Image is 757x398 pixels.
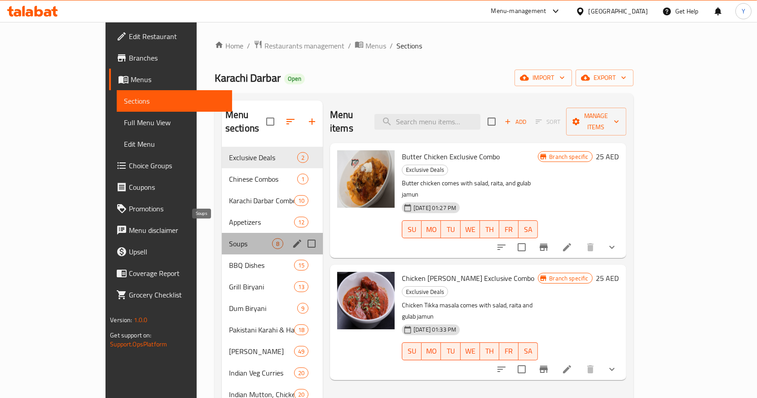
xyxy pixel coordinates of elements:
li: / [247,40,250,51]
div: items [294,195,308,206]
span: SA [522,345,534,358]
span: Select section [482,112,501,131]
span: BBQ Dishes [229,260,294,271]
span: Sections [396,40,422,51]
button: SU [402,342,422,360]
button: WE [461,342,480,360]
a: Edit menu item [562,364,572,375]
div: Open [284,74,305,84]
a: Menu disclaimer [109,219,232,241]
span: Select section first [530,115,566,129]
a: Restaurants management [254,40,344,52]
button: FR [499,342,519,360]
span: Menus [131,74,225,85]
div: [GEOGRAPHIC_DATA] [589,6,648,16]
div: items [272,238,283,249]
button: Add [501,115,530,129]
button: delete [580,236,601,258]
span: Pakistani Karahi & Handi [229,324,294,335]
a: Support.OpsPlatform [110,338,167,350]
li: / [348,40,351,51]
h2: Menu sections [225,108,266,135]
button: Manage items [566,108,626,136]
a: Choice Groups [109,155,232,176]
svg: Show Choices [607,242,617,253]
button: SA [519,342,538,360]
div: Pakistani Karahi & Handi18 [222,319,323,341]
h6: 25 AED [596,272,619,284]
div: items [294,281,308,292]
div: Appetizers [229,217,294,227]
span: [PERSON_NAME] [229,346,294,357]
button: MO [422,342,441,360]
img: Butter Chicken Exclusive Combo [337,150,395,208]
span: TH [484,223,496,236]
button: TH [480,220,499,238]
span: 8 [273,240,283,248]
span: [DATE] 01:33 PM [410,325,460,334]
span: 9 [298,304,308,313]
span: WE [464,345,476,358]
a: Upsell [109,241,232,262]
div: Exclusive Deals [402,286,448,297]
span: Soups [229,238,272,249]
button: FR [499,220,519,238]
button: TH [480,342,499,360]
span: Grocery Checklist [129,289,225,300]
a: Grocery Checklist [109,284,232,306]
span: Chinese Combos [229,174,297,184]
div: Menu-management [491,6,546,17]
div: items [294,324,308,335]
span: Butter Chicken Exclusive Combo [402,150,500,163]
span: Coupons [129,182,225,192]
button: SU [402,220,422,238]
li: / [390,40,393,51]
button: SA [519,220,538,238]
span: Karachi Darbar Combos [229,195,294,206]
span: Karachi Darbar [215,68,281,88]
a: Menus [355,40,386,52]
span: Choice Groups [129,160,225,171]
div: BBQ Dishes15 [222,254,323,276]
button: sort-choices [491,359,512,380]
span: Get support on: [110,329,151,341]
button: show more [601,236,623,258]
span: 10 [295,197,308,205]
a: Edit Restaurant [109,26,232,47]
div: items [294,217,308,227]
span: Branch specific [546,274,592,283]
p: Butter chicken comes with salad, raita, and gulab jamun [402,178,538,200]
span: export [583,72,626,83]
p: Chicken Tikka masala comes with salad, raita and gulab jamun [402,300,538,322]
h6: 25 AED [596,150,619,163]
div: Soups8edit [222,233,323,254]
div: Karachi Darbar Combos10 [222,190,323,211]
button: Branch-specific-item [533,359,555,380]
div: Appetizers12 [222,211,323,233]
span: SU [406,345,418,358]
span: MO [425,223,437,236]
span: Version: [110,314,132,326]
button: sort-choices [491,236,512,258]
span: 15 [295,261,308,270]
span: SA [522,223,534,236]
button: TU [441,342,460,360]
a: Coupons [109,176,232,198]
a: Sections [117,90,232,112]
a: Edit Menu [117,133,232,155]
span: 49 [295,347,308,356]
div: Exclusive Deals2 [222,147,323,168]
span: 18 [295,326,308,334]
div: Exclusive Deals [229,152,297,163]
div: Grill Biryani [229,281,294,292]
a: Edit menu item [562,242,572,253]
span: Select to update [512,360,531,379]
button: TU [441,220,460,238]
span: Add item [501,115,530,129]
span: Open [284,75,305,83]
span: Exclusive Deals [402,165,448,175]
span: SU [406,223,418,236]
svg: Show Choices [607,364,617,375]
